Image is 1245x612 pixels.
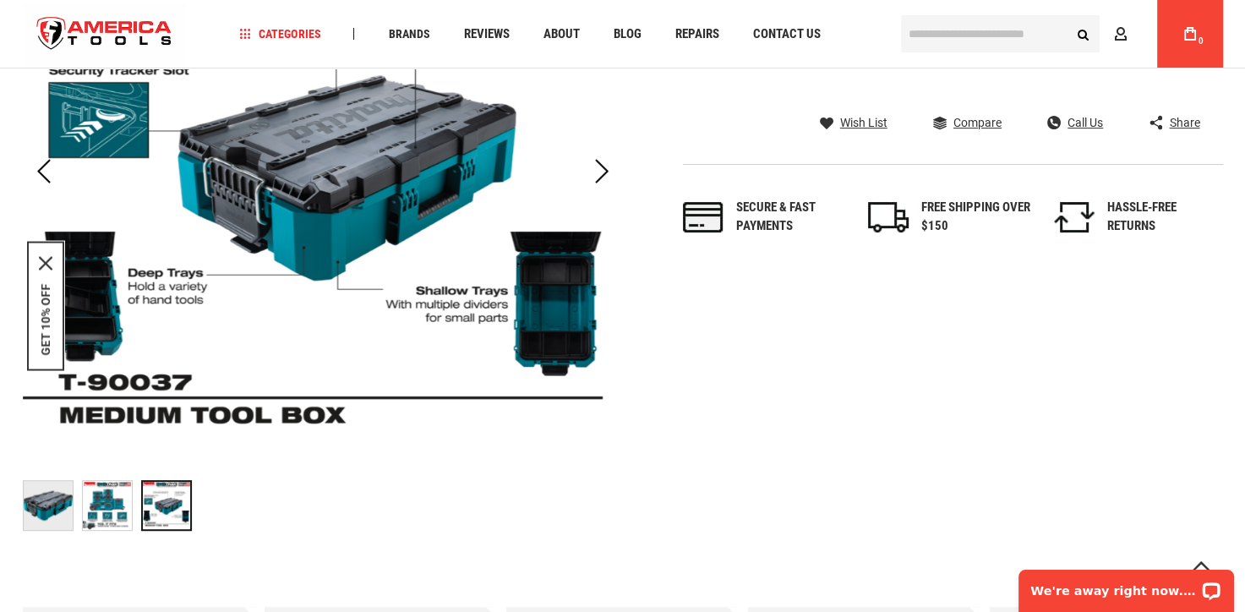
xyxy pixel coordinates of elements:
a: Reviews [456,23,516,46]
span: 0 [1199,36,1204,46]
img: payments [683,202,724,232]
a: Wish List [820,115,887,130]
span: Call Us [1068,117,1103,128]
span: Categories [239,28,320,40]
a: Compare [933,115,1002,130]
img: returns [1054,202,1095,232]
iframe: Secure express checkout frame [798,52,1226,101]
a: About [535,23,587,46]
img: MAKITA T-90037 MAKTRAK™ MEDIUM TOOL BOX [83,481,132,530]
button: Search [1068,18,1100,50]
span: Contact Us [752,28,820,41]
svg: close icon [39,257,52,270]
a: Call Us [1047,115,1103,130]
img: America Tools [23,3,187,66]
span: About [543,28,579,41]
a: Contact Us [745,23,827,46]
a: Blog [605,23,648,46]
img: shipping [868,202,909,232]
button: Close [39,257,52,270]
div: MAKITA T-90037 MAKTRAK™ MEDIUM TOOL BOX [82,472,141,539]
span: Blog [613,28,641,41]
div: FREE SHIPPING OVER $150 [921,199,1031,235]
span: Wish List [840,117,887,128]
iframe: LiveChat chat widget [1007,559,1245,612]
a: Categories [232,23,328,46]
div: MAKITA T-90037 MAKTRAK™ MEDIUM TOOL BOX [141,472,192,539]
span: Compare [953,117,1002,128]
span: Brands [388,28,429,40]
a: Repairs [667,23,726,46]
span: Share [1169,117,1199,128]
div: HASSLE-FREE RETURNS [1107,199,1217,235]
div: Secure & fast payments [736,199,846,235]
a: store logo [23,3,187,66]
a: Brands [380,23,437,46]
img: MAKITA T-90037 MAKTRAK™ MEDIUM TOOL BOX [24,481,73,530]
span: Reviews [463,28,509,41]
span: Repairs [674,28,718,41]
div: MAKITA T-90037 MAKTRAK™ MEDIUM TOOL BOX [23,472,82,539]
button: GET 10% OFF [39,284,52,356]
